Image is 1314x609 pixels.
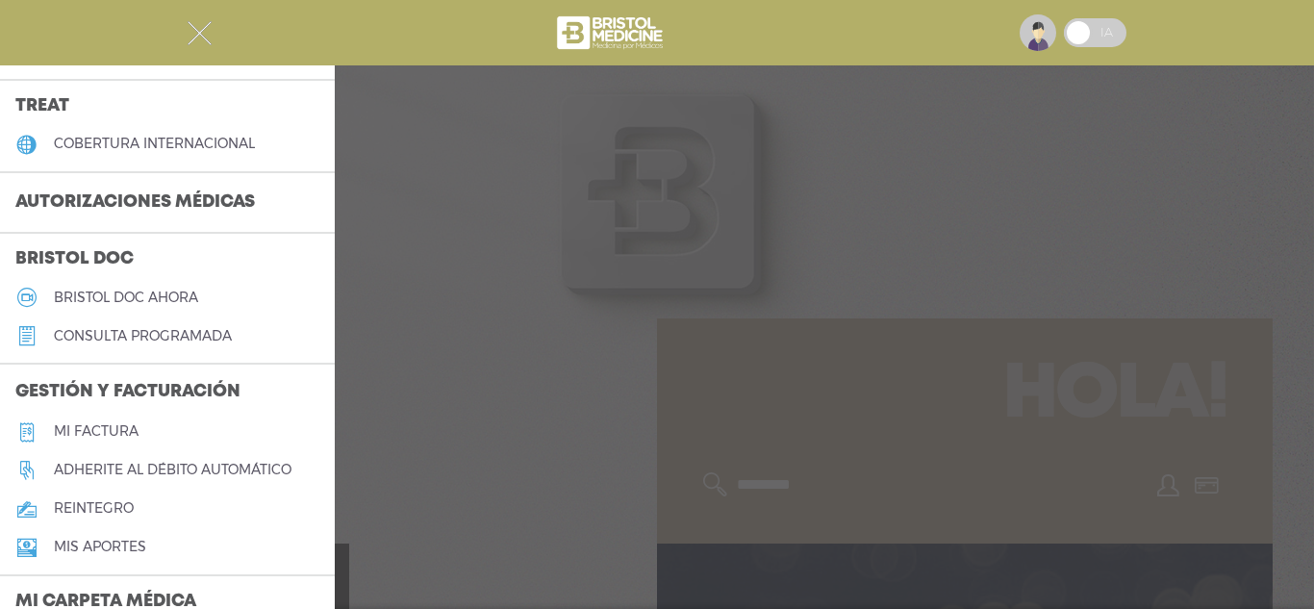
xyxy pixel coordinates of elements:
[54,539,146,555] h5: Mis aportes
[188,21,212,45] img: Cober_menu-close-white.svg
[1020,14,1056,51] img: profile-placeholder.svg
[554,10,669,56] img: bristol-medicine-blanco.png
[54,423,139,440] h5: Mi factura
[54,290,198,306] h5: Bristol doc ahora
[54,328,232,344] h5: consulta programada
[54,462,291,478] h5: Adherite al débito automático
[54,500,134,517] h5: reintegro
[54,136,255,152] h5: cobertura internacional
